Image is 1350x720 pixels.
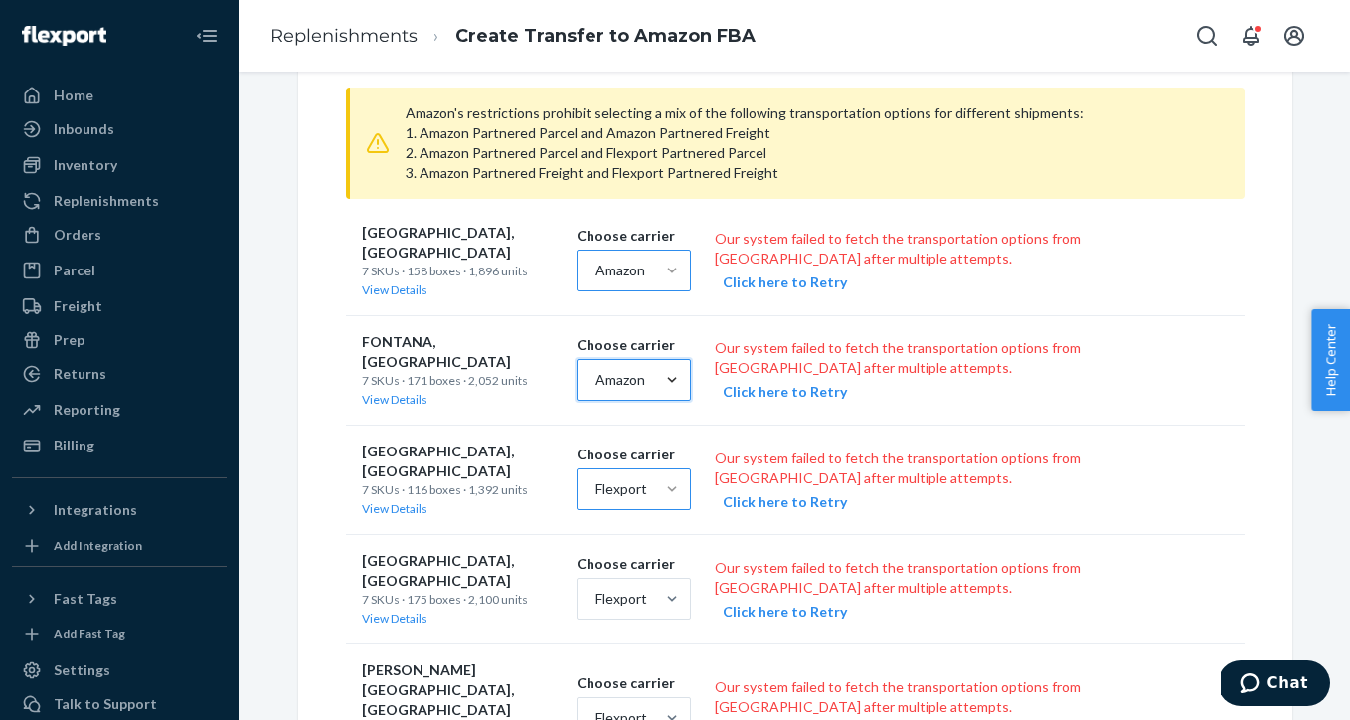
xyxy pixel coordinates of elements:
[455,25,756,47] a: Create Transfer to Amazon FBA
[723,602,847,622] button: Click here to Retry
[12,255,227,286] a: Parcel
[362,611,427,626] a: View Details
[362,372,561,389] p: 7 SKUs · 171 boxes · 2,052 units
[362,442,561,481] p: [GEOGRAPHIC_DATA], [GEOGRAPHIC_DATA]
[12,623,227,646] a: Add Fast Tag
[54,155,117,175] div: Inventory
[723,492,847,512] button: Click here to Retry
[54,400,120,420] div: Reporting
[12,583,227,615] button: Fast Tags
[723,382,847,402] button: Click here to Retry
[12,113,227,145] a: Inbounds
[362,551,561,591] p: [GEOGRAPHIC_DATA], [GEOGRAPHIC_DATA]
[1311,309,1350,411] button: Help Center
[362,501,427,516] a: View Details
[54,225,101,245] div: Orders
[715,338,1229,382] p: Our system failed to fetch the transportation options from [GEOGRAPHIC_DATA] after multiple attem...
[593,479,595,499] input: Flexport
[723,272,847,292] button: Click here to Retry
[362,282,427,297] a: View Details
[1187,16,1227,56] button: Open Search Box
[577,554,692,574] p: Choose carrier
[12,219,227,251] a: Orders
[12,654,227,686] a: Settings
[12,185,227,217] a: Replenishments
[362,223,561,263] p: [GEOGRAPHIC_DATA], [GEOGRAPHIC_DATA]
[54,296,102,316] div: Freight
[362,591,561,608] p: 7 SKUs · 175 boxes · 2,100 units
[254,7,771,66] ol: breadcrumbs
[577,335,692,355] p: Choose carrier
[577,226,692,246] p: Choose carrier
[595,589,647,609] div: Flexport
[1274,16,1314,56] button: Open account menu
[362,332,561,372] p: FONTANA, [GEOGRAPHIC_DATA]
[54,589,117,609] div: Fast Tags
[12,534,227,558] a: Add Integration
[54,330,84,350] div: Prep
[54,537,142,554] div: Add Integration
[593,589,595,609] input: Flexport
[54,660,110,680] div: Settings
[12,358,227,390] a: Returns
[12,149,227,181] a: Inventory
[270,25,418,47] a: Replenishments
[595,479,647,499] div: Flexport
[715,449,1229,492] p: Our system failed to fetch the transportation options from [GEOGRAPHIC_DATA] after multiple attem...
[362,263,561,279] p: 7 SKUs · 158 boxes · 1,896 units
[54,191,159,211] div: Replenishments
[406,104,1084,181] span: Amazon's restrictions prohibit selecting a mix of the following transportation options for differ...
[12,494,227,526] button: Integrations
[1221,660,1330,710] iframe: Opens a widget where you can chat to one of our agents
[54,261,95,280] div: Parcel
[54,626,125,642] div: Add Fast Tag
[12,430,227,461] a: Billing
[362,392,427,407] a: View Details
[715,229,1229,272] p: Our system failed to fetch the transportation options from [GEOGRAPHIC_DATA] after multiple attem...
[54,436,94,455] div: Billing
[12,688,227,720] button: Talk to Support
[187,16,227,56] button: Close Navigation
[12,290,227,322] a: Freight
[577,673,692,693] p: Choose carrier
[1231,16,1270,56] button: Open notifications
[595,370,645,390] div: Amazon
[577,445,692,464] p: Choose carrier
[54,364,106,384] div: Returns
[362,481,561,498] p: 7 SKUs · 116 boxes · 1,392 units
[54,694,157,714] div: Talk to Support
[12,394,227,426] a: Reporting
[362,660,561,720] p: [PERSON_NAME][GEOGRAPHIC_DATA], [GEOGRAPHIC_DATA]
[12,80,227,111] a: Home
[54,119,114,139] div: Inbounds
[22,26,106,46] img: Flexport logo
[54,500,137,520] div: Integrations
[595,261,645,280] div: Amazon
[715,558,1229,602] p: Our system failed to fetch the transportation options from [GEOGRAPHIC_DATA] after multiple attem...
[54,86,93,105] div: Home
[12,324,227,356] a: Prep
